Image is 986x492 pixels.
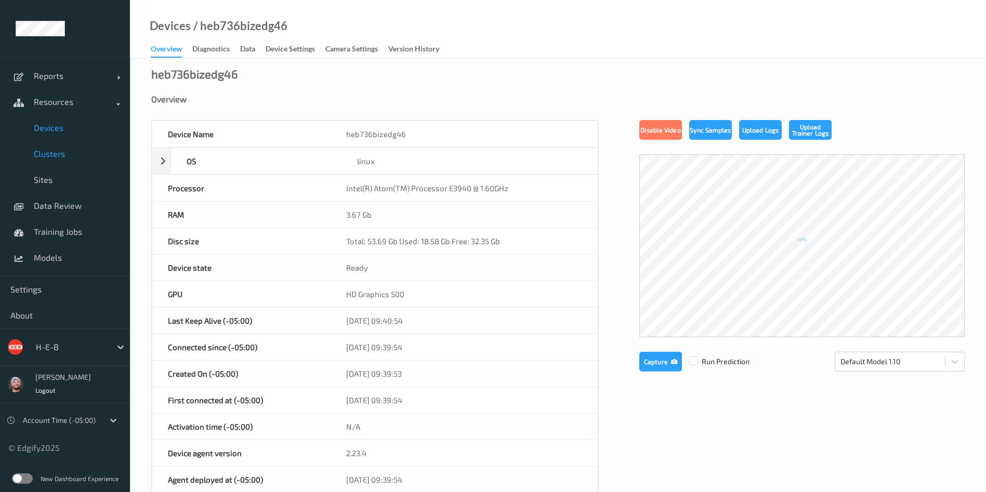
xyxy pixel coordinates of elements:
div: Device agent version [152,440,331,466]
div: heb736bizedg46 [331,121,598,147]
div: Disc size [152,228,331,254]
div: HD Graphics 500 [331,281,598,307]
div: Device Settings [266,44,315,57]
button: Upload Logs [739,120,782,140]
div: OSlinux [152,148,598,175]
div: N/A [331,414,598,440]
a: Data [240,42,266,57]
a: Device Settings [266,42,325,57]
div: Processor [152,175,331,201]
div: [DATE] 09:39:53 [331,361,598,387]
div: First connected at (-05:00) [152,387,331,413]
div: Total: 53.69 Gb Used: 18.58 Gb Free: 32.35 Gb [331,228,598,254]
div: Intel(R) Atom(TM) Processor E3940 @ 1.60GHz [331,175,598,201]
a: Devices [150,21,191,31]
div: [DATE] 09:40:54 [331,308,598,334]
div: Overview [151,44,182,58]
div: Diagnostics [192,44,230,57]
a: Version History [388,42,450,57]
div: 2.23.4 [331,440,598,466]
div: Last Keep Alive (-05:00) [152,308,331,334]
div: RAM [152,202,331,228]
button: Sync Samples [689,120,732,140]
div: Ready [331,255,598,281]
div: [DATE] 09:39:54 [331,334,598,360]
div: Device state [152,255,331,281]
div: Device Name [152,121,331,147]
div: 3.67 Gb [331,202,598,228]
div: OS [171,148,341,174]
div: heb736bizedg46 [151,69,238,79]
div: / heb736bizedg46 [191,21,287,31]
div: Camera Settings [325,44,378,57]
button: Upload Trainer Logs [789,120,832,140]
div: [DATE] 09:39:54 [331,387,598,413]
span: Run Prediction [682,356,750,367]
div: Activation time (-05:00) [152,414,331,440]
div: Connected since (-05:00) [152,334,331,360]
a: Overview [151,42,192,58]
a: Camera Settings [325,42,388,57]
a: Diagnostics [192,42,240,57]
div: Overview [151,94,965,104]
div: GPU [152,281,331,307]
div: linux [341,148,598,174]
div: Created On (-05:00) [152,361,331,387]
div: Data [240,44,255,57]
div: Version History [388,44,439,57]
button: Disable Video [639,120,682,140]
button: Capture [639,352,682,371]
